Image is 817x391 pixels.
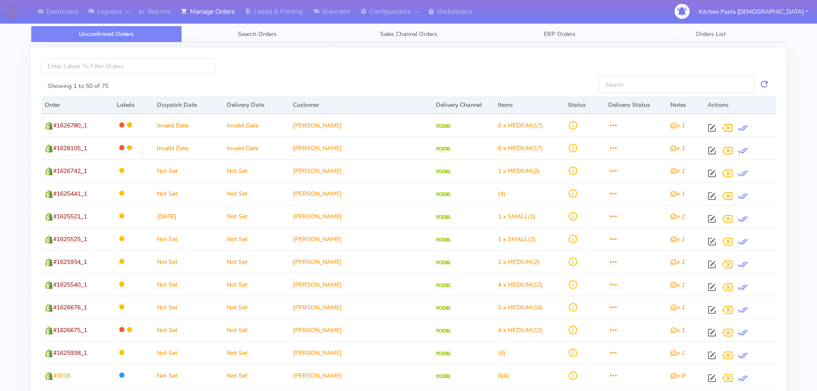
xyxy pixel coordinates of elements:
[670,326,684,334] i: x 1
[154,136,223,159] td: Invalid Date
[670,303,684,312] i: x 1
[436,329,451,333] img: Yodel
[154,273,223,296] td: Not Set
[498,258,532,266] span: 1 x MEDIUM
[53,372,70,380] span: #3016
[289,205,432,227] td: [PERSON_NAME]
[704,97,776,114] th: Actions
[436,306,451,310] img: Yodel
[31,26,786,42] ul: Tabs
[289,227,432,250] td: [PERSON_NAME]
[670,349,684,357] i: x 1
[436,124,451,128] img: Yodel
[498,303,532,312] span: 5 x MEDIUM
[289,250,432,273] td: [PERSON_NAME]
[223,136,290,159] td: Invalid Date
[436,238,451,242] img: Yodel
[154,159,223,182] td: Not Set
[498,235,536,243] span: (2)
[670,372,684,380] i: x 0
[223,250,290,273] td: Not Set
[154,250,223,273] td: Not Set
[498,303,543,312] span: (16)
[41,97,113,114] th: Order
[696,30,726,38] span: Orders List
[544,30,576,38] span: ERP Orders
[289,97,432,114] th: Customer
[154,318,223,341] td: Not Set
[154,227,223,250] td: Not Set
[498,326,543,334] span: (12)
[223,318,290,341] td: Not Set
[53,303,87,312] span: #1626676_1
[498,235,528,243] span: 1 x SMALL
[670,167,684,175] i: x 1
[436,374,451,379] img: Yodel
[289,296,432,318] td: [PERSON_NAME]
[223,97,290,114] th: Delivery Date
[223,341,290,364] td: Not Set
[498,349,506,357] span: (6)
[692,3,814,21] button: Kitchen Pasta [DEMOGRAPHIC_DATA]
[436,283,451,288] img: Yodel
[498,121,532,130] span: 6 x MEDIUM
[599,76,754,92] input: Search
[113,97,154,114] th: Labels
[670,144,684,152] i: x 1
[498,121,543,130] span: (17)
[498,281,543,289] span: (12)
[53,281,87,289] span: #1625540_1
[670,190,684,198] i: x 1
[289,341,432,364] td: [PERSON_NAME]
[41,58,215,74] input: Enter Labels To Filter Orders
[223,227,290,250] td: Not Set
[498,212,528,221] span: 1 x SMALL
[154,296,223,318] td: Not Set
[53,212,87,221] span: #1625521_1
[498,372,509,380] span: (4)
[53,121,87,130] span: #1626780_1
[564,97,605,114] th: Status
[154,97,223,114] th: Dispatch Date
[498,144,543,152] span: (17)
[223,159,290,182] td: Not Set
[498,372,501,380] span: 0
[436,352,451,356] img: Yodel
[436,147,451,151] img: Yodel
[432,97,494,114] th: Delivery Channel
[223,364,290,387] td: Not Set
[289,159,432,182] td: [PERSON_NAME]
[53,190,87,198] span: #1625441_1
[498,190,506,198] span: (4)
[605,97,667,114] th: Delivery Status
[436,215,451,219] img: Yodel
[436,261,451,265] img: Yodel
[498,326,532,334] span: 4 x MEDIUM
[154,341,223,364] td: Not Set
[498,281,532,289] span: 4 x MEDIUM
[494,97,564,114] th: Items
[498,258,540,266] span: (2)
[436,170,451,174] img: Yodel
[498,167,540,175] span: (2)
[436,192,451,197] img: Yodel
[53,167,87,175] span: #1626742_1
[670,258,684,266] i: x 1
[53,235,87,243] span: #1625525_1
[223,114,290,136] td: Invalid Date
[48,82,109,91] label: Showing 1 to 50 of 75
[223,296,290,318] td: Not Set
[670,212,684,221] i: x 1
[53,326,87,334] span: #1626675_1
[498,144,532,152] span: 6 x MEDIUM
[154,205,223,227] td: [DATE]
[670,281,684,289] i: x 1
[238,30,277,38] span: Search Orders
[289,273,432,296] td: [PERSON_NAME]
[154,182,223,205] td: Not Set
[289,114,432,136] td: [PERSON_NAME]
[53,144,87,152] span: #1628105_1
[380,30,437,38] span: Sales Channel Orders
[289,318,432,341] td: [PERSON_NAME]
[289,182,432,205] td: [PERSON_NAME]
